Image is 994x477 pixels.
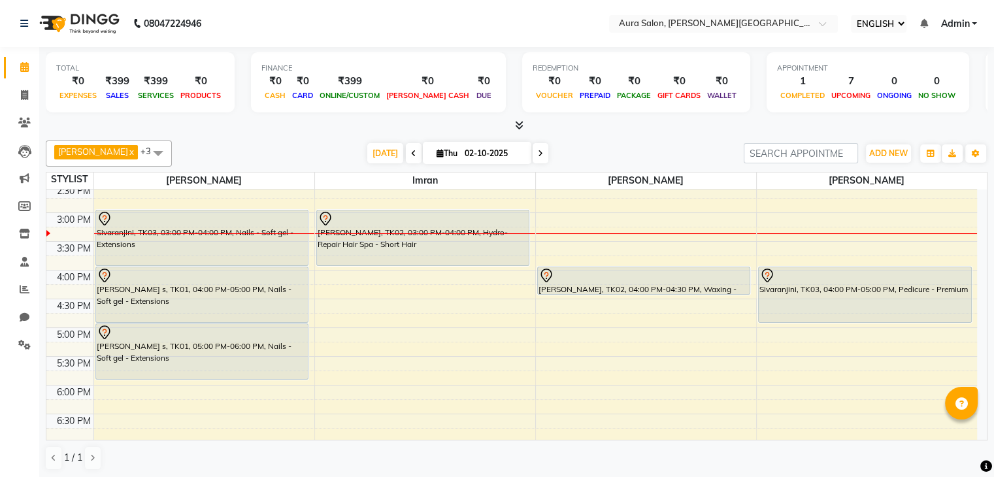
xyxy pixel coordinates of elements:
div: 3:30 PM [54,242,93,255]
div: ₹0 [56,74,100,89]
span: [PERSON_NAME] [94,173,314,189]
div: 7 [828,74,874,89]
div: ₹0 [704,74,740,89]
div: 6:00 PM [54,386,93,399]
span: DUE [473,91,495,100]
div: [PERSON_NAME] s, TK01, 04:00 PM-05:00 PM, Nails - Soft gel - Extensions [96,267,308,322]
div: Sivaranjini, TK03, 03:00 PM-04:00 PM, Nails - Soft gel - Extensions [96,210,308,265]
input: SEARCH APPOINTMENT [744,143,858,163]
div: ₹399 [100,74,135,89]
span: Admin [940,17,969,31]
span: SALES [103,91,132,100]
a: x [128,146,134,157]
span: SERVICES [135,91,177,100]
span: PRODUCTS [177,91,224,100]
span: ONGOING [874,91,915,100]
div: ₹0 [533,74,576,89]
div: 1 [777,74,828,89]
span: 1 / 1 [64,451,82,465]
button: ADD NEW [866,144,911,163]
span: [PERSON_NAME] [757,173,978,189]
span: [DATE] [367,143,403,163]
div: 0 [915,74,959,89]
span: CASH [261,91,289,100]
span: [PERSON_NAME] CASH [383,91,472,100]
div: [PERSON_NAME] s, TK01, 05:00 PM-06:00 PM, Nails - Soft gel - Extensions [96,324,308,379]
div: ₹399 [135,74,177,89]
div: 2:30 PM [54,184,93,198]
div: 6:30 PM [54,414,93,428]
div: [PERSON_NAME], TK02, 03:00 PM-04:00 PM, Hydro-Repair Hair Spa - Short Hair [317,210,529,265]
div: ₹0 [383,74,472,89]
span: CARD [289,91,316,100]
span: EXPENSES [56,91,100,100]
span: PREPAID [576,91,614,100]
div: [PERSON_NAME], TK02, 04:00 PM-04:30 PM, Waxing - Brazilian - Special Area [538,267,750,294]
div: 5:00 PM [54,328,93,342]
span: VOUCHER [533,91,576,100]
div: TOTAL [56,63,224,74]
div: ₹0 [261,74,289,89]
div: ₹399 [316,74,383,89]
div: STYLIST [46,173,93,186]
span: Imran [315,173,535,189]
div: ₹0 [614,74,654,89]
span: NO SHOW [915,91,959,100]
span: ADD NEW [869,148,908,158]
span: +3 [141,146,161,156]
span: Thu [433,148,461,158]
div: 4:00 PM [54,271,93,284]
span: WALLET [704,91,740,100]
div: FINANCE [261,63,495,74]
span: GIFT CARDS [654,91,704,100]
span: [PERSON_NAME] [536,173,756,189]
img: logo [33,5,123,42]
div: 5:30 PM [54,357,93,370]
div: ₹0 [289,74,316,89]
span: COMPLETED [777,91,828,100]
div: 3:00 PM [54,213,93,227]
input: 2025-10-02 [461,144,526,163]
span: PACKAGE [614,91,654,100]
div: Sivaranjini, TK03, 04:00 PM-05:00 PM, Pedicure - Premium [759,267,971,322]
div: 4:30 PM [54,299,93,313]
div: ₹0 [177,74,224,89]
div: APPOINTMENT [777,63,959,74]
div: ₹0 [576,74,614,89]
div: REDEMPTION [533,63,740,74]
b: 08047224946 [144,5,201,42]
div: 0 [874,74,915,89]
span: UPCOMING [828,91,874,100]
div: ₹0 [472,74,495,89]
div: ₹0 [654,74,704,89]
span: [PERSON_NAME] [58,146,128,157]
span: ONLINE/CUSTOM [316,91,383,100]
